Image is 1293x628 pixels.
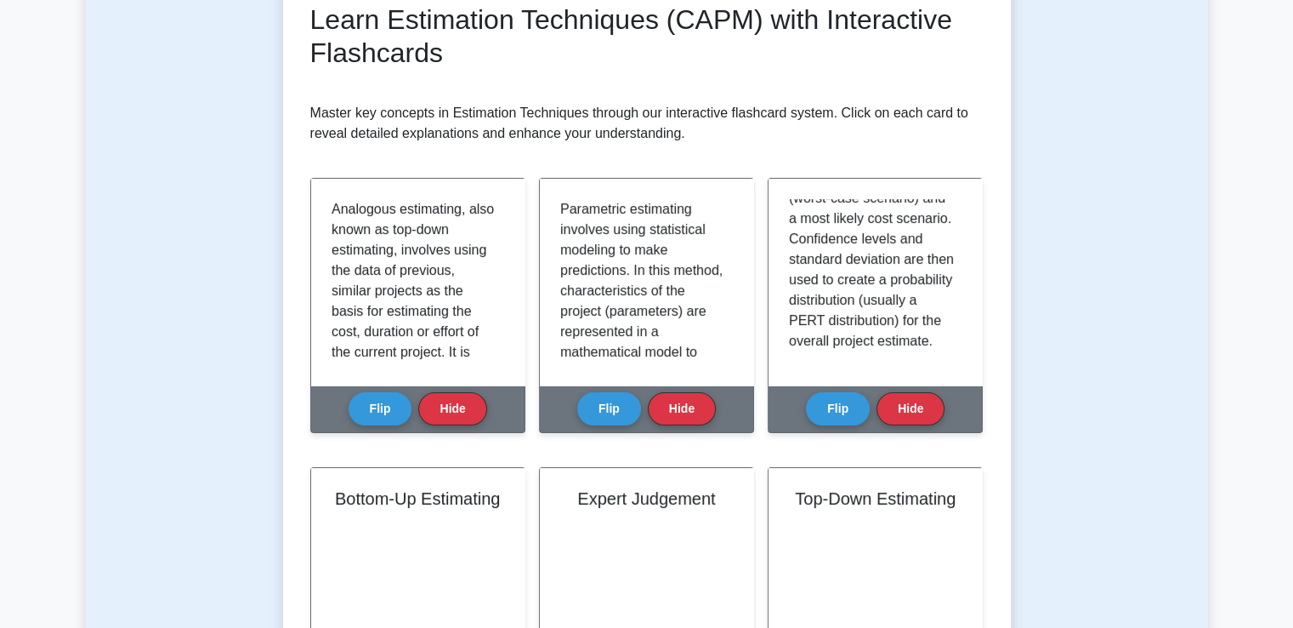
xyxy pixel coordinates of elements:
p: Master key concepts in Estimation Techniques through our interactive flashcard system. Click on e... [310,103,984,144]
h2: Bottom-Up Estimating [332,488,504,509]
button: Flip [806,392,870,425]
h2: Top-Down Estimating [789,488,961,509]
button: Hide [648,392,716,425]
p: Parametric estimating involves using statistical modeling to make predictions. In this method, ch... [560,199,726,628]
h2: Expert Judgement [560,488,733,509]
h2: Learn Estimation Techniques (CAPM) with Interactive Flashcards [310,3,984,69]
button: Flip [349,392,412,425]
button: Hide [418,392,486,425]
button: Hide [876,392,944,425]
button: Flip [577,392,641,425]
